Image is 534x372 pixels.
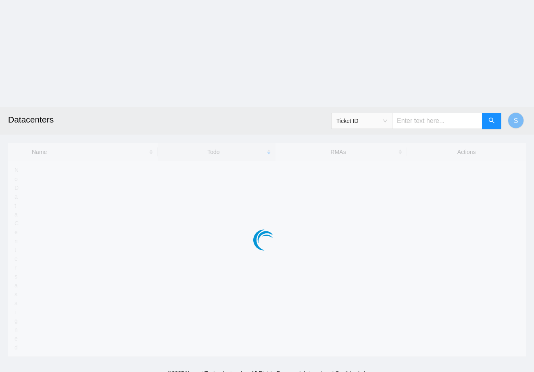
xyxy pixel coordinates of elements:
[8,107,371,133] h2: Datacenters
[392,113,482,129] input: Enter text here...
[508,112,524,129] button: S
[488,117,495,125] span: search
[336,115,387,127] span: Ticket ID
[514,116,518,126] span: S
[482,113,501,129] button: search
